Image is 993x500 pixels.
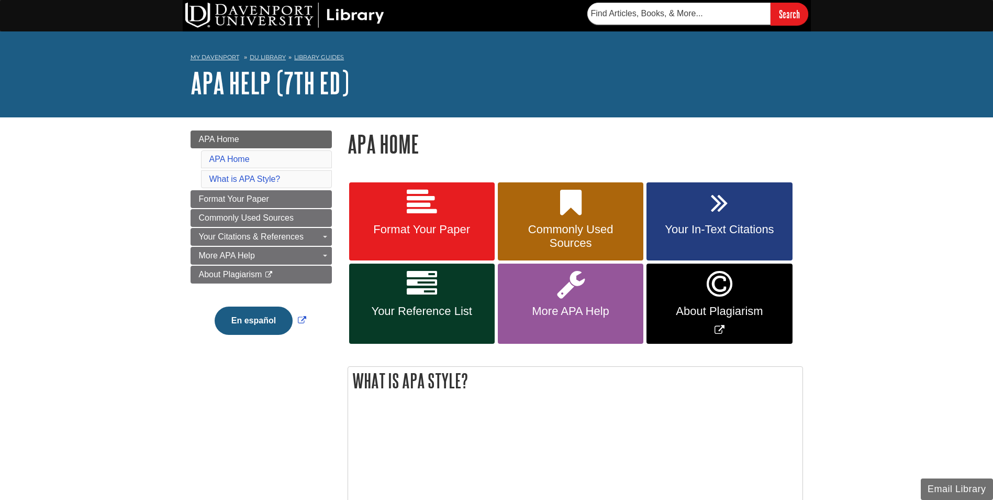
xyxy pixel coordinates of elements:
a: My Davenport [191,53,239,62]
span: More APA Help [199,251,255,260]
span: Your In-Text Citations [654,223,784,236]
a: APA Home [191,131,332,148]
img: DU Library [185,3,384,28]
a: More APA Help [191,247,332,265]
a: APA Help (7th Ed) [191,67,349,99]
a: DU Library [250,53,286,61]
div: Guide Page Menu [191,131,332,353]
a: More APA Help [498,264,643,344]
span: Your Citations & References [199,232,304,241]
a: APA Home [209,155,250,164]
span: APA Home [199,135,239,144]
input: Search [771,3,808,25]
a: Your Citations & References [191,228,332,246]
a: About Plagiarism [191,266,332,284]
span: Commonly Used Sources [199,213,294,222]
nav: breadcrumb [191,50,803,67]
a: Format Your Paper [191,190,332,208]
span: More APA Help [506,305,635,318]
span: Format Your Paper [199,194,269,203]
span: Format Your Paper [357,223,487,236]
h2: What is APA Style? [348,367,802,395]
a: Your In-Text Citations [646,182,792,261]
a: Commonly Used Sources [191,209,332,227]
a: Library Guides [294,53,344,61]
span: About Plagiarism [199,270,262,279]
span: Your Reference List [357,305,487,318]
a: Link opens in new window [646,264,792,344]
a: What is APA Style? [209,175,281,183]
a: Link opens in new window [212,316,309,325]
a: Commonly Used Sources [498,182,643,261]
span: Commonly Used Sources [506,223,635,250]
i: This link opens in a new window [264,271,273,278]
a: Format Your Paper [349,182,495,261]
button: Email Library [921,479,993,500]
input: Find Articles, Books, & More... [587,3,771,25]
span: About Plagiarism [654,305,784,318]
a: Your Reference List [349,264,495,344]
button: En español [215,307,293,335]
form: Searches DU Library's articles, books, and more [587,3,808,25]
h1: APA Home [348,131,803,157]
